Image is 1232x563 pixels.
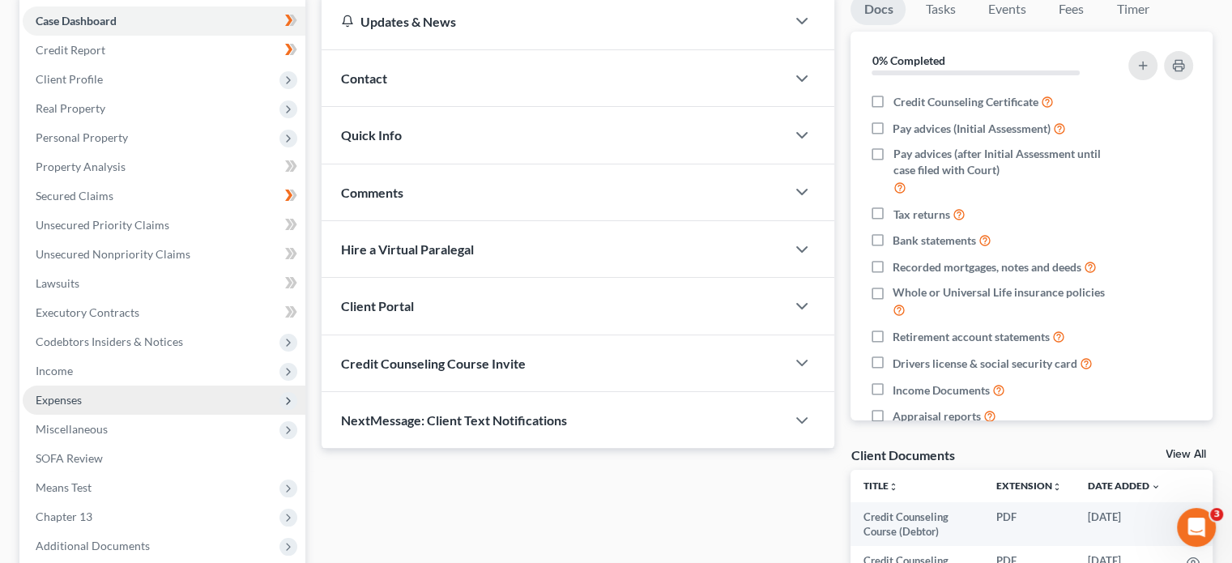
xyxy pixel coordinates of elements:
span: Drivers license & social security card [893,356,1077,372]
td: Credit Counseling Course (Debtor) [850,502,983,547]
span: Appraisal reports [893,408,981,424]
i: unfold_more [1052,482,1062,492]
a: Unsecured Nonpriority Claims [23,240,305,269]
span: Whole or Universal Life insurance policies [893,284,1105,301]
span: Lawsuits [36,276,79,290]
a: Secured Claims [23,181,305,211]
span: Additional Documents [36,539,150,552]
iframe: Intercom live chat [1177,508,1216,547]
span: SOFA Review [36,451,103,465]
i: unfold_more [889,482,898,492]
span: Personal Property [36,130,128,144]
a: Date Added expand_more [1088,480,1161,492]
span: Income [36,364,73,377]
td: PDF [983,502,1075,547]
span: Executory Contracts [36,305,139,319]
a: Executory Contracts [23,298,305,327]
span: Bank statements [893,232,976,249]
span: Credit Counseling Course Invite [341,356,526,371]
span: Secured Claims [36,189,113,203]
strong: 0% Completed [872,53,944,67]
span: Means Test [36,480,92,494]
span: Real Property [36,101,105,115]
span: Hire a Virtual Paralegal [341,241,474,257]
div: Client Documents [850,446,954,463]
a: Titleunfold_more [863,480,898,492]
span: Recorded mortgages, notes and deeds [893,259,1081,275]
span: Income Documents [893,382,990,399]
span: Comments [341,185,403,200]
a: Lawsuits [23,269,305,298]
a: Unsecured Priority Claims [23,211,305,240]
td: [DATE] [1075,502,1174,547]
a: Extensionunfold_more [996,480,1062,492]
span: Case Dashboard [36,14,117,28]
span: 3 [1210,508,1223,521]
span: Client Profile [36,72,103,86]
i: expand_more [1151,482,1161,492]
span: Expenses [36,393,82,407]
a: View All [1166,449,1206,460]
span: Client Portal [341,298,414,313]
div: Updates & News [341,13,766,30]
span: Contact [341,70,387,86]
span: Property Analysis [36,160,126,173]
span: Unsecured Priority Claims [36,218,169,232]
span: Chapter 13 [36,510,92,523]
a: Credit Report [23,36,305,65]
a: SOFA Review [23,444,305,473]
span: Pay advices (Initial Assessment) [893,121,1051,137]
span: Credit Counseling Certificate [893,94,1038,110]
span: Credit Report [36,43,105,57]
span: Pay advices (after Initial Assessment until case filed with Court) [893,146,1108,178]
a: Case Dashboard [23,6,305,36]
span: Quick Info [341,127,402,143]
a: Property Analysis [23,152,305,181]
span: Miscellaneous [36,422,108,436]
span: Codebtors Insiders & Notices [36,335,183,348]
span: Retirement account statements [893,329,1050,345]
span: Unsecured Nonpriority Claims [36,247,190,261]
span: Tax returns [893,207,949,223]
span: NextMessage: Client Text Notifications [341,412,567,428]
